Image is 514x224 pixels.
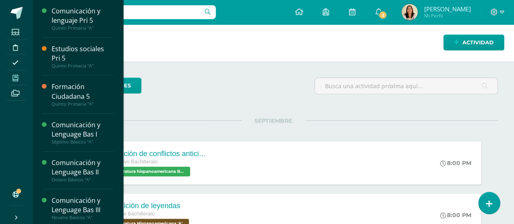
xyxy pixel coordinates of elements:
div: Noveno Básicos "A" [52,215,113,220]
span: SEPTIEMBRE [241,117,305,124]
span: [PERSON_NAME] [424,5,471,13]
div: Formación Ciudadana 5 [52,82,113,101]
img: 28c7fd677c0ff8ace5ab9a34417427e6.png [401,4,418,20]
div: Solución de conflictos anticipada [109,150,206,158]
a: Estudios sociales Pri 5Quinto Primaria "A" [52,44,113,69]
a: Formación Ciudadana 5Quinto Primaria "A" [52,82,113,107]
div: Comunicación y Lenguage Bas I [52,120,113,139]
input: Busca un usuario... [38,5,216,19]
div: Quinto Primaria "A" [52,63,113,69]
span: Décimo Bachillerato [109,211,154,217]
a: Comunicación y lenguaje Pri 5Quinto Primaria "A" [52,7,113,31]
a: Comunicación y Lenguage Bas IIINoveno Básicos "A" [52,196,113,220]
a: Comunicación y Lenguage Bas IIOctavo Básicos "A" [52,158,113,183]
span: Mi Perfil [424,12,471,19]
div: Comunicación y lenguaje Pri 5 [52,7,113,25]
a: Comunicación y Lenguage Bas ISéptimo Básicos "A" [52,120,113,145]
div: Comunicación y Lenguage Bas II [52,158,113,177]
div: Séptimo Básicos "A" [52,139,113,145]
input: Busca una actividad próxima aquí... [315,78,497,94]
span: Literatura hispanoamericana Bach V 'A' [109,167,190,176]
h1: Actividades [42,24,504,61]
span: 2 [378,11,387,20]
span: Onceavo Bachillerato [109,159,158,165]
div: 8:00 PM [440,159,471,167]
div: Comunicación y Lenguage Bas III [52,196,113,215]
span: Actividad [462,35,494,50]
a: Actividad [443,35,504,50]
div: 8:00 PM [440,211,471,219]
div: Octavo Básicos "A" [52,177,113,183]
div: Tradición de leyendas [109,202,191,210]
div: Quinto Primaria "A" [52,25,113,31]
div: Estudios sociales Pri 5 [52,44,113,63]
div: Quinto Primaria "A" [52,101,113,107]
